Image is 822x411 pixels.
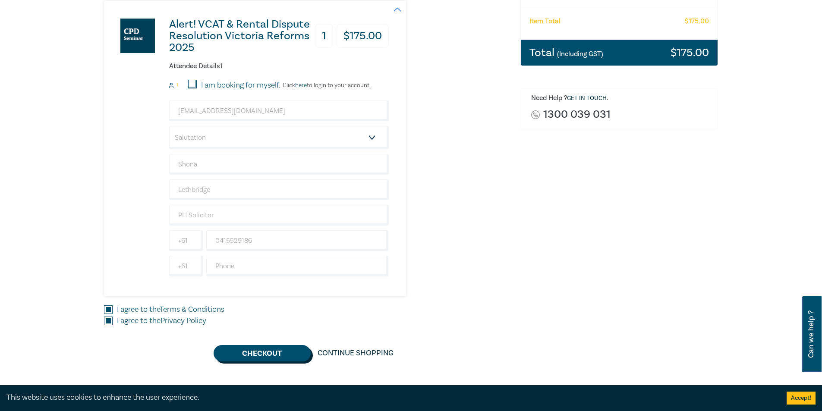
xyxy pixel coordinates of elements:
[671,47,709,58] h3: $ 175.00
[206,230,389,251] input: Mobile*
[161,316,206,326] a: Privacy Policy
[117,304,224,315] label: I agree to the
[169,154,389,175] input: First Name*
[206,256,389,276] input: Phone
[201,80,280,91] label: I am booking for myself.
[169,19,311,53] h3: Alert! VCAT & Rental Dispute Resolution Victoria Reforms 2025
[169,256,203,276] input: +61
[169,230,203,251] input: +61
[169,62,389,70] h6: Attendee Details 1
[169,205,389,226] input: Company
[567,94,607,102] a: Get in touch
[214,345,311,361] button: Checkout
[807,301,815,367] span: Can we help ?
[169,100,389,121] input: Attendee Email*
[295,82,307,89] a: here
[160,304,224,314] a: Terms & Conditions
[337,24,389,48] h3: $ 175.00
[6,392,774,403] div: This website uses cookies to enhance the user experience.
[117,315,206,326] label: I agree to the
[685,17,709,25] h6: $ 175.00
[543,109,611,120] a: 1300 039 031
[176,82,178,88] small: 1
[315,24,333,48] h3: 1
[169,179,389,200] input: Last Name*
[787,392,816,405] button: Accept cookies
[280,82,371,89] p: Click to login to your account.
[529,17,561,25] h6: Item Total
[311,345,400,361] a: Continue Shopping
[120,19,155,53] img: Alert! VCAT & Rental Dispute Resolution Victoria Reforms 2025
[557,50,603,58] small: (Including GST)
[529,47,603,58] h3: Total
[531,94,712,103] h6: Need Help ? .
